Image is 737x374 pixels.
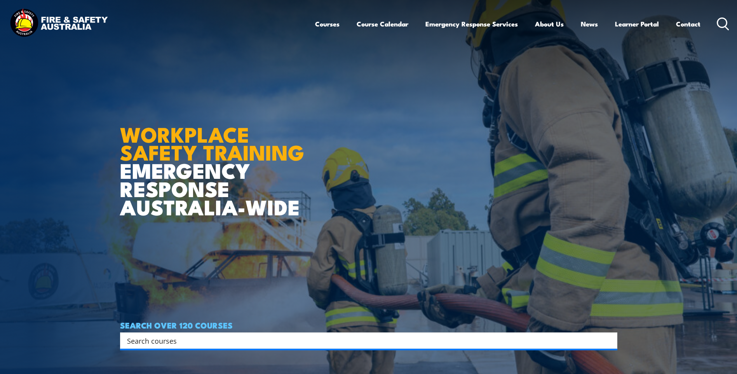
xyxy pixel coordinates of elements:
a: Course Calendar [357,14,408,34]
form: Search form [129,335,602,346]
h4: SEARCH OVER 120 COURSES [120,321,617,329]
h1: EMERGENCY RESPONSE AUSTRALIA-WIDE [120,105,310,216]
a: About Us [535,14,564,34]
strong: WORKPLACE SAFETY TRAINING [120,117,304,168]
a: Courses [315,14,340,34]
input: Search input [127,335,600,346]
a: Contact [676,14,700,34]
a: Emergency Response Services [425,14,518,34]
button: Search magnifier button [604,335,615,346]
a: Learner Portal [615,14,659,34]
a: News [581,14,598,34]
